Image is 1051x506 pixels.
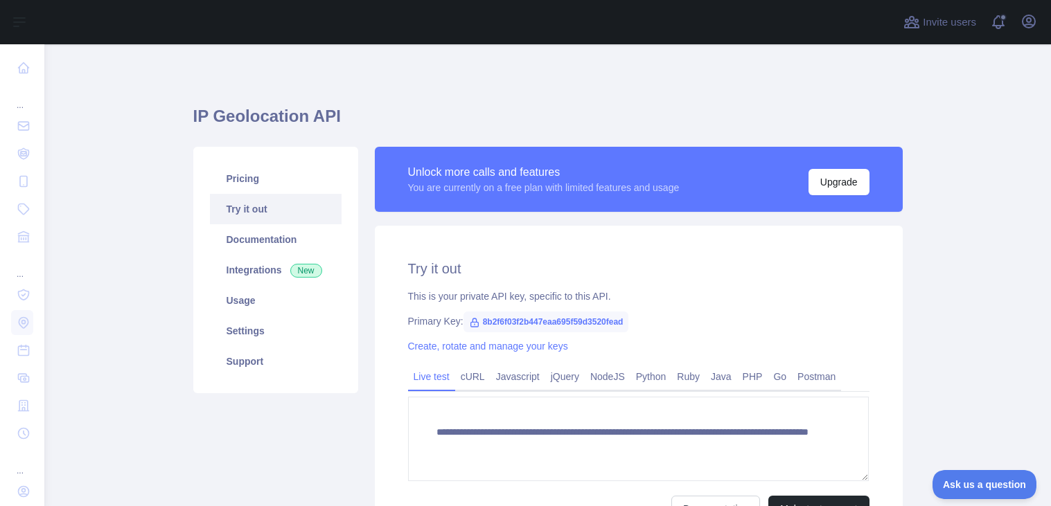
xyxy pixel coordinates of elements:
[408,314,869,328] div: Primary Key:
[491,365,545,388] a: Javascript
[923,15,976,30] span: Invite users
[210,316,342,346] a: Settings
[11,449,33,476] div: ...
[193,105,903,138] h1: IP Geolocation API
[408,259,869,278] h2: Try it out
[705,365,737,388] a: Java
[768,365,792,388] a: Go
[901,11,979,33] button: Invite users
[455,365,491,388] a: cURL
[210,285,342,316] a: Usage
[630,365,672,388] a: Python
[408,365,455,388] a: Live test
[210,163,342,194] a: Pricing
[408,289,869,303] div: This is your private API key, specific to this API.
[792,365,841,388] a: Postman
[545,365,585,388] a: jQuery
[210,346,342,377] a: Support
[11,252,33,280] div: ...
[11,83,33,111] div: ...
[290,264,322,278] span: New
[585,365,630,388] a: NodeJS
[210,194,342,224] a: Try it out
[933,470,1037,499] iframe: Toggle Customer Support
[737,365,768,388] a: PHP
[809,169,869,195] button: Upgrade
[408,341,568,352] a: Create, rotate and manage your keys
[463,311,629,332] span: 8b2f6f03f2b447eaa695f59d3520fead
[408,164,680,181] div: Unlock more calls and features
[210,224,342,255] a: Documentation
[408,181,680,195] div: You are currently on a free plan with limited features and usage
[671,365,705,388] a: Ruby
[210,255,342,285] a: Integrations New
